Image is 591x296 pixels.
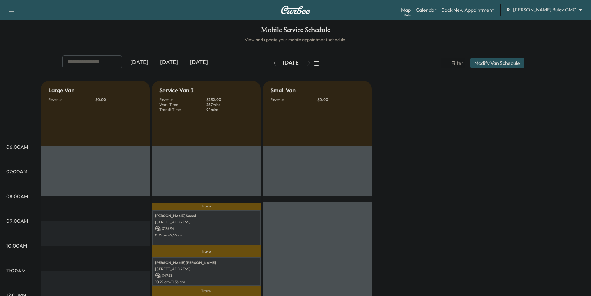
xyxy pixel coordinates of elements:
[95,97,142,102] p: $ 0.00
[6,242,27,249] p: 10:00AM
[159,107,206,112] p: Transit Time
[281,6,311,14] img: Curbee Logo
[6,193,28,200] p: 08:00AM
[152,245,261,257] p: Travel
[48,97,95,102] p: Revenue
[404,13,411,17] div: Beta
[451,59,463,67] span: Filter
[206,102,253,107] p: 267 mins
[155,273,257,278] p: $ 47.53
[271,86,296,95] h5: Small Van
[159,97,206,102] p: Revenue
[441,58,465,68] button: Filter
[155,226,257,231] p: $ 136.94
[470,58,524,68] button: Modify Van Schedule
[441,6,494,14] a: Book New Appointment
[6,217,28,225] p: 09:00AM
[124,55,154,70] div: [DATE]
[6,37,585,43] h6: View and update your mobile appointment schedule.
[271,97,317,102] p: Revenue
[48,86,74,95] h5: Large Van
[155,233,257,238] p: 8:35 am - 9:59 am
[159,86,194,95] h5: Service Van 3
[416,6,437,14] a: Calendar
[6,267,25,274] p: 11:00AM
[513,6,576,13] span: [PERSON_NAME] Buick GMC
[283,59,301,67] div: [DATE]
[6,168,27,175] p: 07:00AM
[6,143,28,151] p: 06:00AM
[184,55,214,70] div: [DATE]
[401,6,411,14] a: MapBeta
[154,55,184,70] div: [DATE]
[155,266,257,271] p: [STREET_ADDRESS]
[155,260,257,265] p: [PERSON_NAME] [PERSON_NAME]
[152,286,261,296] p: Travel
[152,203,261,211] p: Travel
[317,97,364,102] p: $ 0.00
[155,220,257,225] p: [STREET_ADDRESS]
[155,280,257,285] p: 10:27 am - 11:36 am
[6,26,585,37] h1: Mobile Service Schedule
[155,213,257,218] p: [PERSON_NAME] Saeed
[206,97,253,102] p: $ 232.00
[206,107,253,112] p: 94 mins
[159,102,206,107] p: Work Time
